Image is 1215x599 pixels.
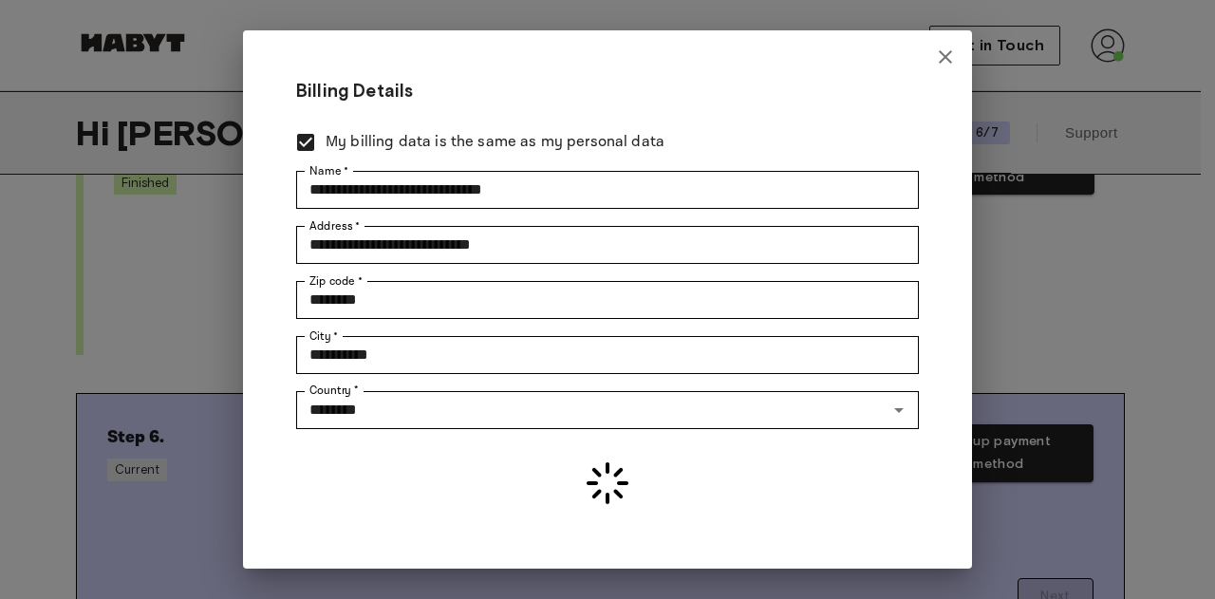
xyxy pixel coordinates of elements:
button: Open [886,397,912,423]
label: Country * [309,383,359,399]
label: Zip code [309,272,363,290]
span: My billing data is the same as my personal data [326,131,664,154]
label: Address [309,217,361,234]
label: City [309,328,339,345]
h3: Billing Details [296,78,919,104]
button: close [926,38,964,76]
label: Name [309,162,348,179]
